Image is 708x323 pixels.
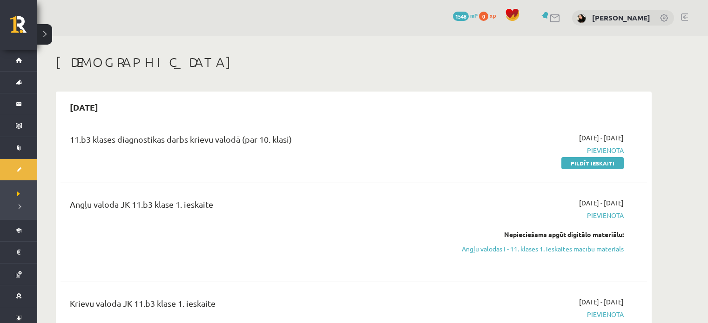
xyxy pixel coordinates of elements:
span: 1548 [453,12,469,21]
div: Krievu valoda JK 11.b3 klase 1. ieskaite [70,297,434,314]
a: Rīgas 1. Tālmācības vidusskola [10,16,37,40]
span: [DATE] - [DATE] [579,297,624,307]
a: Angļu valodas I - 11. klases 1. ieskaites mācību materiāls [448,244,624,254]
span: mP [470,12,478,19]
a: 0 xp [479,12,500,19]
img: Estere Vaivode [577,14,586,23]
div: Angļu valoda JK 11.b3 klase 1. ieskaite [70,198,434,215]
span: xp [490,12,496,19]
span: Pievienota [448,310,624,319]
div: 11.b3 klases diagnostikas darbs krievu valodā (par 10. klasi) [70,133,434,150]
a: 1548 mP [453,12,478,19]
span: [DATE] - [DATE] [579,133,624,143]
span: Pievienota [448,211,624,220]
h2: [DATE] [61,96,108,118]
a: [PERSON_NAME] [592,13,650,22]
span: 0 [479,12,488,21]
h1: [DEMOGRAPHIC_DATA] [56,54,652,70]
a: Pildīt ieskaiti [561,157,624,169]
div: Nepieciešams apgūt digitālo materiālu: [448,230,624,239]
span: Pievienota [448,145,624,155]
span: [DATE] - [DATE] [579,198,624,208]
